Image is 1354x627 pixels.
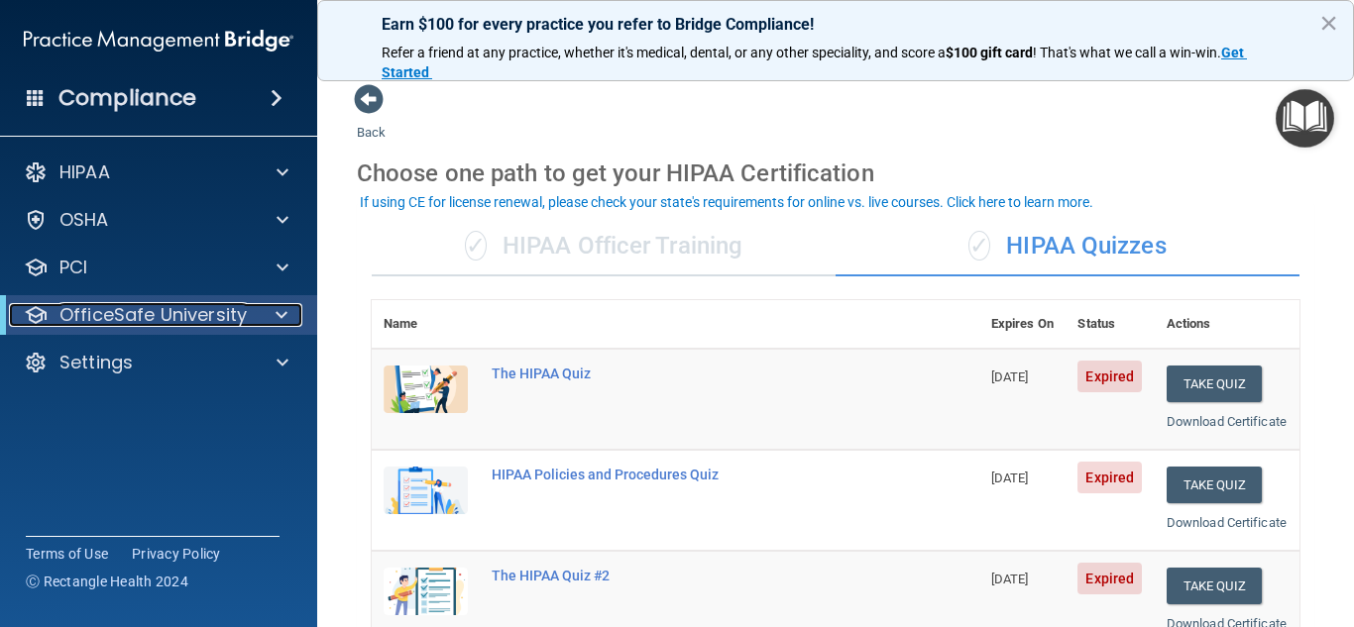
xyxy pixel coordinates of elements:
[372,300,480,349] th: Name
[991,572,1029,586] span: [DATE]
[382,45,1247,80] a: Get Started
[1167,366,1262,402] button: Take Quiz
[24,303,287,327] a: OfficeSafe University
[59,208,109,232] p: OSHA
[24,351,288,374] a: Settings
[26,544,108,564] a: Terms of Use
[465,231,487,261] span: ✓
[1319,7,1338,39] button: Close
[991,470,1029,485] span: [DATE]
[59,256,87,279] p: PCI
[1033,45,1221,60] span: ! That's what we call a win-win.
[1077,462,1142,493] span: Expired
[24,160,288,184] a: HIPAA
[360,195,1093,209] div: If using CE for license renewal, please check your state's requirements for online vs. live cours...
[132,544,221,564] a: Privacy Policy
[492,366,880,381] div: The HIPAA Quiz
[59,160,110,184] p: HIPAA
[1066,300,1154,349] th: Status
[492,568,880,583] div: The HIPAA Quiz #2
[991,369,1029,384] span: [DATE]
[1077,563,1142,594] span: Expired
[382,15,1290,34] p: Earn $100 for every practice you refer to Bridge Compliance!
[24,21,293,60] img: PMB logo
[357,145,1314,202] div: Choose one path to get your HIPAA Certification
[1167,467,1262,503] button: Take Quiz
[372,217,836,276] div: HIPAA Officer Training
[357,101,386,140] a: Back
[1167,568,1262,604] button: Take Quiz
[1155,300,1299,349] th: Actions
[946,45,1033,60] strong: $100 gift card
[968,231,990,261] span: ✓
[1255,490,1330,566] iframe: Drift Widget Chat Controller
[1077,361,1142,392] span: Expired
[357,192,1096,212] button: If using CE for license renewal, please check your state's requirements for online vs. live cours...
[58,84,196,112] h4: Compliance
[26,572,188,591] span: Ⓒ Rectangle Health 2024
[382,45,946,60] span: Refer a friend at any practice, whether it's medical, dental, or any other speciality, and score a
[24,256,288,279] a: PCI
[24,208,288,232] a: OSHA
[979,300,1067,349] th: Expires On
[59,351,133,374] p: Settings
[1276,89,1334,148] button: Open Resource Center
[836,217,1299,276] div: HIPAA Quizzes
[1167,515,1287,530] a: Download Certificate
[492,467,880,482] div: HIPAA Policies and Procedures Quiz
[1167,414,1287,429] a: Download Certificate
[59,303,247,327] p: OfficeSafe University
